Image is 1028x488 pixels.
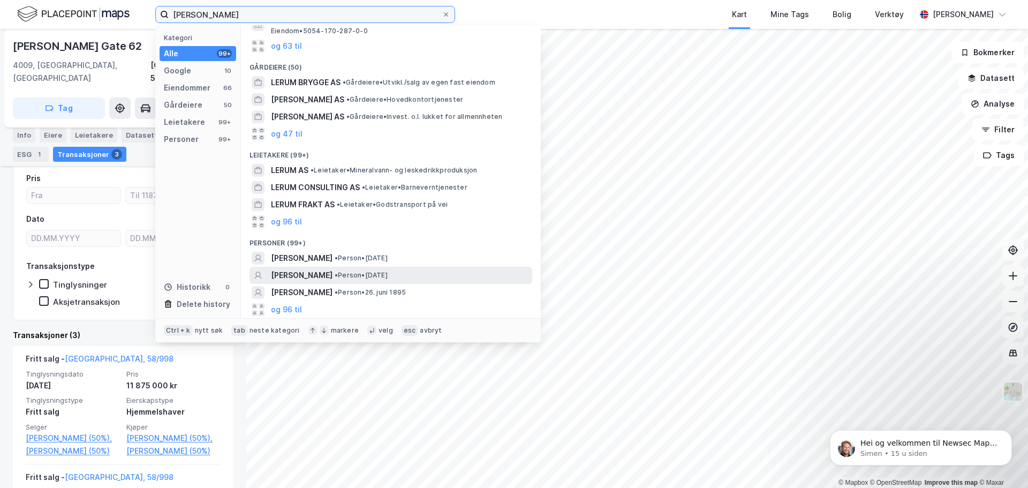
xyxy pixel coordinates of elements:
div: velg [379,326,393,335]
span: LERUM BRYGGE AS [271,76,341,89]
span: [PERSON_NAME] [271,252,332,265]
a: [GEOGRAPHIC_DATA], 58/998 [65,472,173,482]
input: Søk på adresse, matrikkel, gårdeiere, leietakere eller personer [169,6,442,22]
div: 99+ [217,118,232,126]
div: Delete history [177,298,230,311]
div: esc [402,325,418,336]
a: Mapbox [838,479,868,486]
button: og 96 til [271,215,302,228]
div: Datasett [122,127,162,142]
div: 11 875 000 kr [126,379,221,392]
div: Transaksjoner (3) [13,329,233,342]
span: • [346,112,350,121]
span: [PERSON_NAME] AS [271,110,344,123]
span: • [346,95,350,103]
div: 1 [34,149,44,160]
div: Transaksjoner [53,147,126,162]
div: Eiendommer [164,81,210,94]
div: Leietakere [71,127,117,142]
span: • [337,200,340,208]
a: [PERSON_NAME] (50%), [26,432,120,445]
div: Eiere [40,127,66,142]
div: [DATE] [26,379,120,392]
span: LERUM AS [271,164,308,177]
div: Transaksjonstype [26,260,95,273]
img: Z [1003,381,1023,402]
div: Aksjetransaksjon [53,297,120,307]
div: Bolig [833,8,851,21]
div: 3 [111,149,122,160]
button: Tags [974,145,1024,166]
div: avbryt [420,326,442,335]
span: Person • [DATE] [335,254,388,262]
div: Ctrl + k [164,325,193,336]
div: Google [164,64,191,77]
span: LERUM CONSULTING AS [271,181,360,194]
span: Leietaker • Mineralvann- og leskedrikkproduksjon [311,166,477,175]
span: [PERSON_NAME] AS [271,93,344,106]
span: • [311,166,314,174]
div: Historikk [164,281,210,294]
span: [PERSON_NAME] [271,269,332,282]
span: • [335,288,338,296]
div: Dato [26,213,44,226]
div: 0 [223,283,232,291]
div: Tinglysninger [53,280,107,290]
div: Mine Tags [770,8,809,21]
span: Gårdeiere • Hovedkontortjenester [346,95,463,104]
div: [GEOGRAPHIC_DATA], 58/998 [150,59,233,85]
a: [PERSON_NAME] (50%) [126,445,221,457]
button: Analyse [962,93,1024,115]
span: Eierskapstype [126,396,221,405]
div: Pris [26,172,41,185]
span: Pris [126,370,221,379]
input: DD.MM.YYYY [126,230,220,246]
button: Filter [972,119,1024,140]
input: DD.MM.YYYY [27,230,120,246]
div: Fritt salg - [26,352,173,370]
div: Leietakere [164,116,205,129]
button: og 47 til [271,127,303,140]
button: og 63 til [271,40,302,52]
a: [PERSON_NAME] (50%) [26,445,120,457]
div: 99+ [217,49,232,58]
span: Leietaker • Barneverntjenester [362,183,467,192]
span: Kjøper [126,423,221,432]
div: 10 [223,66,232,75]
div: Personer (99+) [241,230,541,250]
div: tab [231,325,247,336]
span: Selger [26,423,120,432]
div: Info [13,127,35,142]
span: • [335,271,338,279]
div: [PERSON_NAME] Gate 62 [13,37,144,55]
div: Personer [164,133,199,146]
div: 66 [223,84,232,92]
span: Person • 26. juni 1895 [335,288,406,297]
div: 99+ [217,135,232,144]
div: Gårdeiere [164,99,202,111]
div: ESG [13,147,49,162]
span: • [343,78,346,86]
div: neste kategori [250,326,300,335]
span: Gårdeiere • Utvikl./salg av egen fast eiendom [343,78,495,87]
span: Gårdeiere • Invest. o.l. lukket for allmennheten [346,112,502,121]
div: Leietakere (99+) [241,142,541,162]
img: logo.f888ab2527a4732fd821a326f86c7f29.svg [17,5,130,24]
span: [PERSON_NAME] [271,286,332,299]
span: • [335,254,338,262]
div: 4009, [GEOGRAPHIC_DATA], [GEOGRAPHIC_DATA] [13,59,150,85]
span: LERUM FRAKT AS [271,198,335,211]
span: Person • [DATE] [335,271,388,280]
div: Verktøy [875,8,904,21]
div: 50 [223,101,232,109]
button: Tag [13,97,105,119]
div: Hjemmelshaver [126,406,221,418]
input: Til 11875000 [126,187,220,204]
a: [PERSON_NAME] (50%), [126,432,221,445]
div: Gårdeiere (50) [241,55,541,74]
button: og 96 til [271,303,302,316]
